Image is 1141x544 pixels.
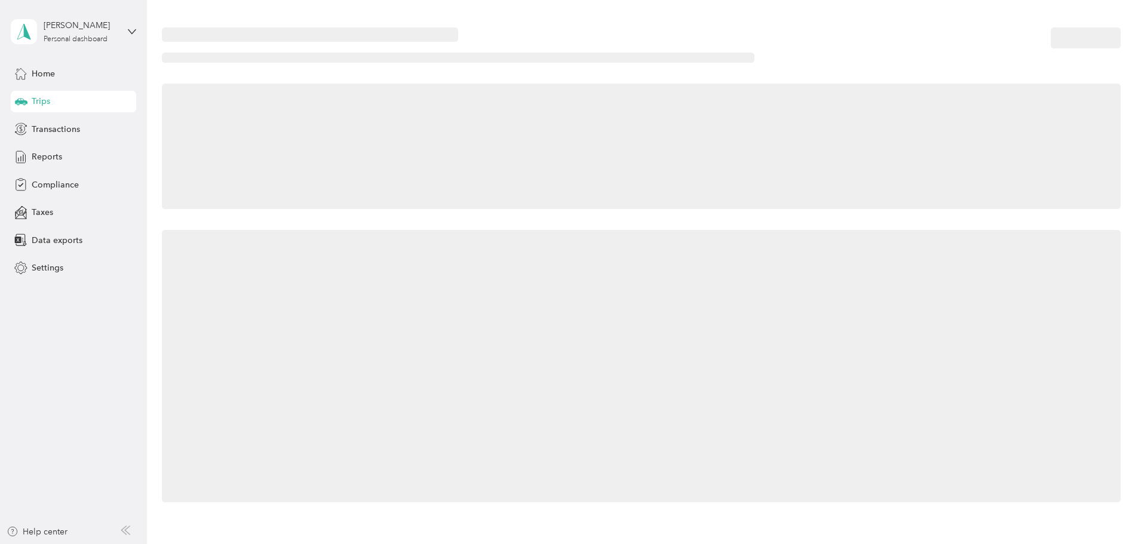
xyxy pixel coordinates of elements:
span: Compliance [32,179,79,191]
div: [PERSON_NAME] [44,19,118,32]
button: Help center [7,525,68,538]
div: Personal dashboard [44,36,108,43]
span: Transactions [32,123,80,136]
span: Data exports [32,234,82,247]
span: Trips [32,95,50,107]
iframe: Everlance-gr Chat Button Frame [1074,477,1141,544]
span: Reports [32,150,62,163]
span: Settings [32,262,63,274]
span: Taxes [32,206,53,219]
span: Home [32,67,55,80]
